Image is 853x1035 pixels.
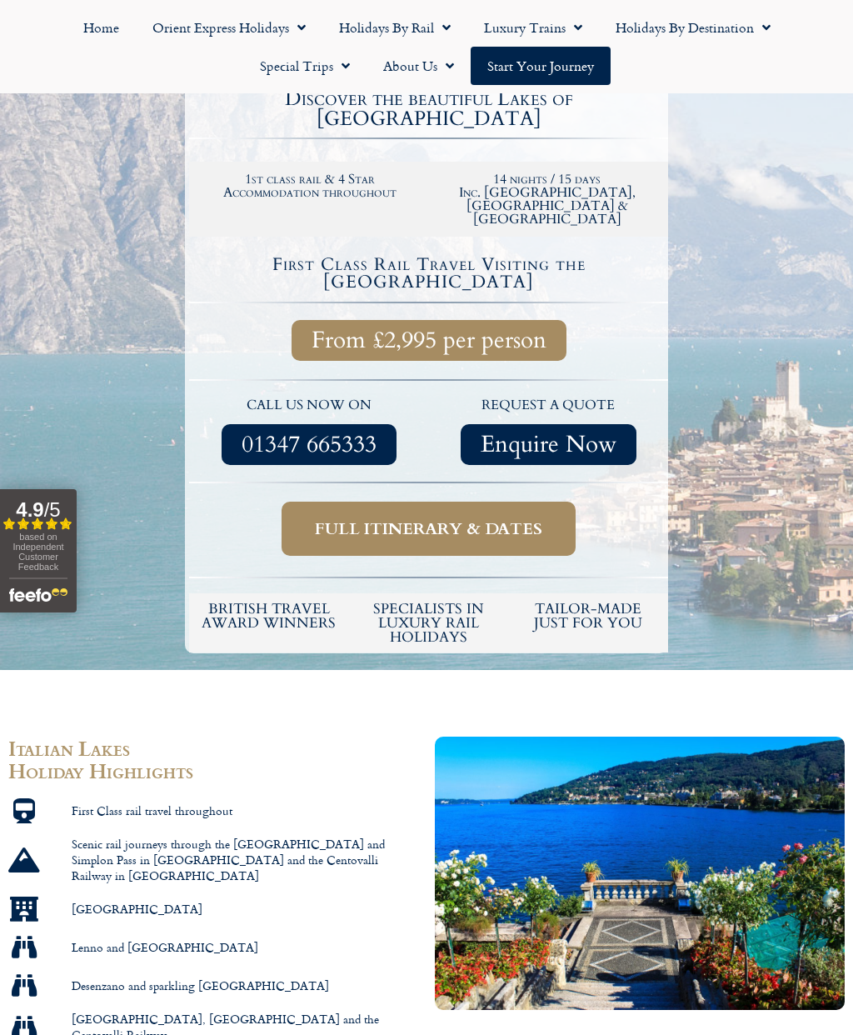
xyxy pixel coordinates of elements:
[197,395,421,417] p: call us now on
[467,8,599,47] a: Luxury Trains
[192,256,666,291] h4: First Class Rail Travel Visiting the [GEOGRAPHIC_DATA]
[312,330,546,351] span: From £2,995 per person
[471,47,611,85] a: Start your Journey
[67,902,202,917] span: [GEOGRAPHIC_DATA]
[197,602,341,630] h5: British Travel Award winners
[292,320,566,361] a: From £2,995 per person
[516,602,660,630] h5: tailor-made just for you
[282,502,576,556] a: Full itinerary & dates
[243,47,367,85] a: Special Trips
[481,434,616,455] span: Enquire Now
[242,434,377,455] span: 01347 665333
[67,978,329,994] span: Desenzano and sparkling [GEOGRAPHIC_DATA]
[322,8,467,47] a: Holidays by Rail
[67,940,258,956] span: Lenno and [GEOGRAPHIC_DATA]
[200,172,421,199] h2: 1st class rail & 4 Star Accommodation throughout
[67,8,136,47] a: Home
[67,837,419,883] span: Scenic rail journeys through the [GEOGRAPHIC_DATA] and Simplon Pass in [GEOGRAPHIC_DATA] and the ...
[67,803,232,819] span: First Class rail travel throughout
[357,602,501,644] h6: Specialists in luxury rail holidays
[8,737,418,759] h2: Italian Lakes
[461,424,636,465] a: Enquire Now
[437,395,661,417] p: request a quote
[189,89,668,129] h2: Discover the beautiful Lakes of [GEOGRAPHIC_DATA]
[367,47,471,85] a: About Us
[222,424,397,465] a: 01347 665333
[136,8,322,47] a: Orient Express Holidays
[315,518,542,539] span: Full itinerary & dates
[8,759,418,782] h2: Holiday Highlights
[599,8,787,47] a: Holidays by Destination
[437,172,658,226] h2: 14 nights / 15 days Inc. [GEOGRAPHIC_DATA], [GEOGRAPHIC_DATA] & [GEOGRAPHIC_DATA]
[8,8,845,85] nav: Menu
